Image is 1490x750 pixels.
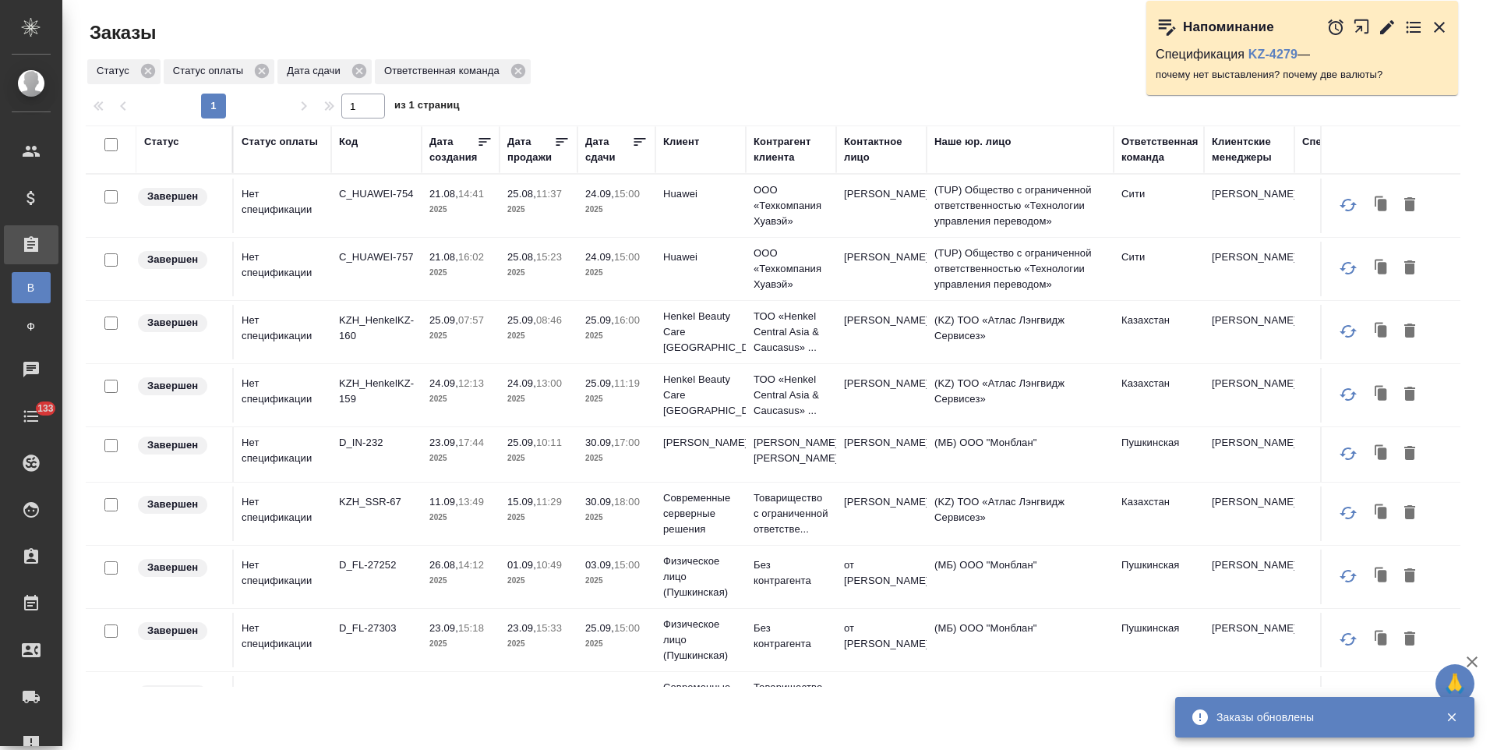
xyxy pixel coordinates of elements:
[1114,368,1204,423] td: Казахстан
[1204,179,1294,233] td: [PERSON_NAME]
[663,617,738,663] p: Физическое лицо (Пушкинская)
[173,63,249,79] p: Статус оплаты
[1396,253,1423,283] button: Удалить
[663,249,738,265] p: Huawei
[614,559,640,571] p: 15:00
[1329,684,1367,721] button: Обновить
[97,63,135,79] p: Статус
[136,621,224,642] div: Выставляет КМ при направлении счета или после выполнения всех работ/сдачи заказа клиенту. Окончат...
[1114,486,1204,541] td: Казахстан
[1114,305,1204,359] td: Казахстан
[394,96,460,119] span: из 1 страниц
[836,305,927,359] td: [PERSON_NAME]
[585,265,648,281] p: 2025
[429,188,458,200] p: 21.08,
[429,559,458,571] p: 26.08,
[1114,550,1204,604] td: Пушкинская
[585,622,614,634] p: 25.09,
[458,559,484,571] p: 14:12
[507,377,536,389] p: 24.09,
[136,494,224,515] div: Выставляет КМ при направлении счета или после выполнения всех работ/сдачи заказа клиенту. Окончат...
[458,685,484,697] p: 07:19
[614,496,640,508] p: 18:00
[844,134,919,165] div: Контактное лицо
[836,179,927,233] td: [PERSON_NAME]
[836,486,927,541] td: [PERSON_NAME]
[836,427,927,482] td: [PERSON_NAME]
[1329,249,1367,287] button: Обновить
[663,680,738,727] p: Современные серверные решения
[507,314,536,326] p: 25.09,
[429,636,492,652] p: 2025
[1183,19,1274,35] p: Напоминание
[927,175,1114,237] td: (TUP) Общество с ограниченной ответственностью «Технологии управления переводом»
[614,622,640,634] p: 15:00
[585,377,614,389] p: 25.09,
[585,328,648,344] p: 2025
[339,376,414,407] p: KZH_HenkelKZ-159
[12,272,51,303] a: В
[339,621,414,636] p: D_FL-27303
[339,186,414,202] p: C_HUAWEI-754
[1121,134,1199,165] div: Ответственная команда
[585,451,648,466] p: 2025
[663,554,738,600] p: Физическое лицо (Пушкинская)
[836,550,927,604] td: от [PERSON_NAME]
[507,622,536,634] p: 23.09,
[19,280,43,295] span: В
[663,134,699,150] div: Клиент
[234,550,331,604] td: Нет спецификации
[234,427,331,482] td: Нет спецификации
[429,510,492,525] p: 2025
[536,437,562,448] p: 10:11
[754,309,828,356] p: ТОО «Henkel Central Asia & Caucasus» ...
[19,319,43,334] span: Ф
[234,305,331,359] td: Нет спецификации
[1396,439,1423,469] button: Удалить
[754,435,828,466] p: [PERSON_NAME] [PERSON_NAME]
[614,188,640,200] p: 15:00
[836,613,927,667] td: от [PERSON_NAME]
[585,134,632,165] div: Дата сдачи
[836,676,927,731] td: [PERSON_NAME]
[1367,317,1396,346] button: Клонировать
[1114,676,1204,731] td: Казахстан
[429,134,477,165] div: Дата создания
[234,613,331,667] td: Нет спецификации
[927,486,1114,541] td: (KZ) ТОО «Атлас Лэнгвидж Сервисез»
[339,684,414,699] p: KZH_SSR-68
[614,377,640,389] p: 11:19
[585,314,614,326] p: 25.09,
[1396,190,1423,220] button: Удалить
[1367,253,1396,283] button: Клонировать
[836,242,927,296] td: [PERSON_NAME]
[507,391,570,407] p: 2025
[1329,313,1367,350] button: Обновить
[136,435,224,456] div: Выставляет КМ при направлении счета или после выполнения всех работ/сдачи заказа клиенту. Окончат...
[147,378,198,394] p: Завершен
[234,179,331,233] td: Нет спецификации
[384,63,505,79] p: Ответственная команда
[86,20,156,45] span: Заказы
[1204,242,1294,296] td: [PERSON_NAME]
[1329,186,1367,224] button: Обновить
[1114,242,1204,296] td: Сити
[934,134,1012,150] div: Наше юр. лицо
[1204,427,1294,482] td: [PERSON_NAME]
[754,490,828,537] p: Товарищество с ограниченной ответстве...
[1114,179,1204,233] td: Сити
[536,314,562,326] p: 08:46
[234,676,331,731] td: Нет спецификации
[754,134,828,165] div: Контрагент клиента
[458,622,484,634] p: 15:18
[242,134,318,150] div: Статус оплаты
[585,437,614,448] p: 30.09,
[536,377,562,389] p: 13:00
[147,623,198,639] p: Завершен
[507,202,570,218] p: 2025
[1204,550,1294,604] td: [PERSON_NAME]
[339,134,358,150] div: Код
[1367,380,1396,409] button: Клонировать
[429,622,458,634] p: 23.09,
[147,686,198,702] p: Завершен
